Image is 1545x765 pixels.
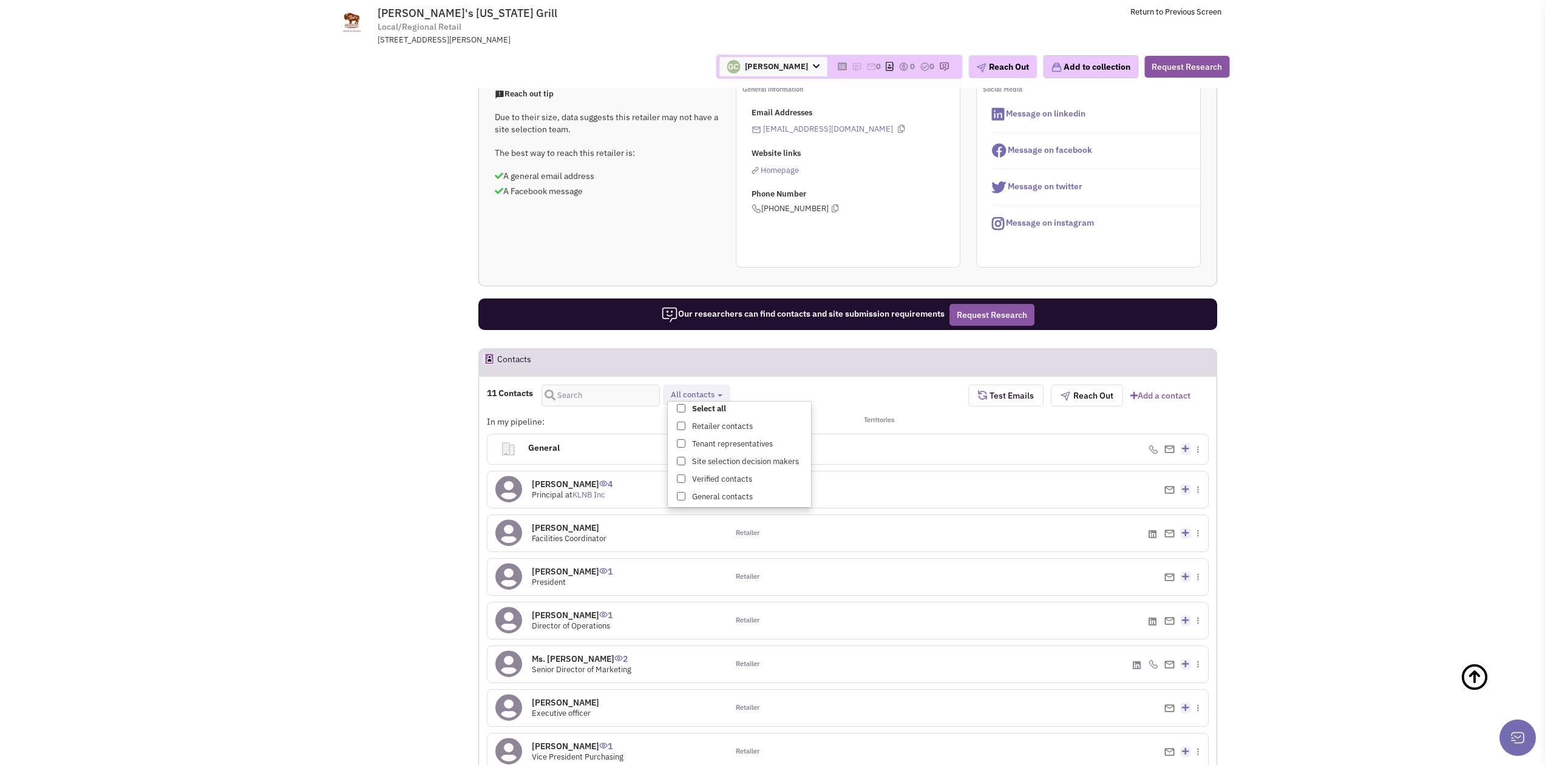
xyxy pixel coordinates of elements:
div: Territories [848,416,968,428]
a: KLNB Inc [572,490,605,500]
a: Message on linkedin [992,108,1085,119]
h4: [PERSON_NAME] [532,522,606,533]
img: icon-phone.png [1149,659,1158,669]
p: Due to their size, data suggests this retailer may not have a site selection team. [495,111,719,135]
span: Retailer [736,528,759,538]
img: plane.png [1061,391,1070,401]
p: Phone Number [752,189,960,200]
img: Email%20Icon.png [1164,573,1175,581]
span: 0 [876,61,881,72]
p: Website links [752,148,960,160]
img: research-icon.png [939,62,949,72]
button: All contacts [667,389,726,402]
span: Reach out tip [495,89,554,99]
a: Return to Previous Screen [1130,7,1221,17]
img: icon-phone.png [752,204,761,214]
span: Message on linkedin [1006,108,1085,119]
img: Email%20Icon.png [1164,530,1175,538]
p: A Facebook message [495,185,719,197]
a: Homepage [752,165,799,175]
h4: [PERSON_NAME] [532,697,599,708]
h4: 11 Contacts [487,388,533,399]
img: icon-UserInteraction.png [599,480,608,487]
span: President [532,577,566,587]
span: Message on instagram [1006,217,1094,228]
span: 0 [910,61,915,72]
span: Our researchers can find contacts and site submission requirements [661,308,945,319]
span: Homepage [761,165,799,175]
img: plane.png [976,63,986,73]
h2: Contacts [497,349,531,376]
img: Email%20Icon.png [1164,486,1175,494]
img: clarity_building-linegeneral.png [500,441,516,457]
span: 1 [599,732,613,752]
img: icon-UserInteraction.png [599,743,608,749]
label: Select all [668,402,811,417]
a: Message on facebook [992,144,1092,155]
h4: [PERSON_NAME] [532,610,613,621]
span: 2 [614,644,628,664]
label: Tenant representatives [668,437,811,452]
input: Search [542,385,660,406]
button: Reach Out [968,55,1037,78]
label: Retailer contacts [668,419,811,434]
span: Retailer [736,572,759,582]
img: icon-email-active-16.png [866,62,876,72]
span: Executive officer [532,708,591,718]
img: Email%20Icon.png [1164,661,1175,669]
a: Add a contact [1130,389,1190,402]
span: Vice President Purchasing [532,752,623,762]
p: General information [742,83,960,95]
img: reachlinkicon.png [752,167,759,174]
img: icon-UserInteraction.png [614,655,623,661]
label: General contacts [668,490,811,505]
button: Reach Out [1051,385,1123,406]
span: Message on twitter [1008,181,1082,192]
div: [STREET_ADDRESS][PERSON_NAME] [378,35,694,46]
span: 1 [599,601,613,621]
img: TaskCount.png [920,62,929,72]
img: icon-researcher-20.png [661,306,678,323]
span: All contacts [671,389,715,400]
span: Retailer [736,703,759,713]
img: icon-note.png [852,62,861,72]
label: Site selection decision makers [668,454,811,470]
img: icon-dealamount.png [898,62,908,72]
img: Email%20Icon.png [1164,617,1175,625]
span: Retailer [736,747,759,757]
span: Test Emails [987,390,1034,401]
img: icon-collection-lavender.png [1051,62,1062,73]
p: A general email address [495,170,719,182]
p: Social Media [983,83,1200,95]
h4: Ms. [PERSON_NAME] [532,653,631,664]
button: Add to collection [1043,55,1138,78]
span: Retailer [736,616,759,625]
p: Email Addresses [752,107,960,119]
span: Principal [532,490,563,500]
button: Request Research [1144,56,1229,78]
span: 4 [599,470,613,490]
a: Message on instagram [992,217,1094,228]
span: [PERSON_NAME] [719,57,827,76]
a: Back To Top [1460,650,1521,729]
span: Director of Operations [532,621,610,631]
img: icon-phone.png [1149,445,1158,454]
span: 1 [599,557,613,577]
img: Email%20Icon.png [1164,748,1175,756]
span: 0 [929,61,934,72]
img: icon-email-active-16.png [752,125,761,135]
span: Local/Regional Retail [378,21,461,33]
span: Facilities Coordinator [532,533,606,544]
button: Request Research [949,304,1034,326]
img: icon-UserInteraction.png [599,568,608,574]
img: www.tedsmontanagrill.com [324,7,379,38]
label: Verified contacts [668,472,811,487]
a: [EMAIL_ADDRESS][DOMAIN_NAME] [763,124,893,134]
span: at [565,490,605,500]
span: Retailer [736,659,759,669]
h4: [PERSON_NAME] [532,741,623,752]
div: In my pipeline: [487,416,727,428]
span: Message on facebook [1008,144,1092,155]
h4: [PERSON_NAME] [532,566,613,577]
h4: [PERSON_NAME] [532,479,613,490]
